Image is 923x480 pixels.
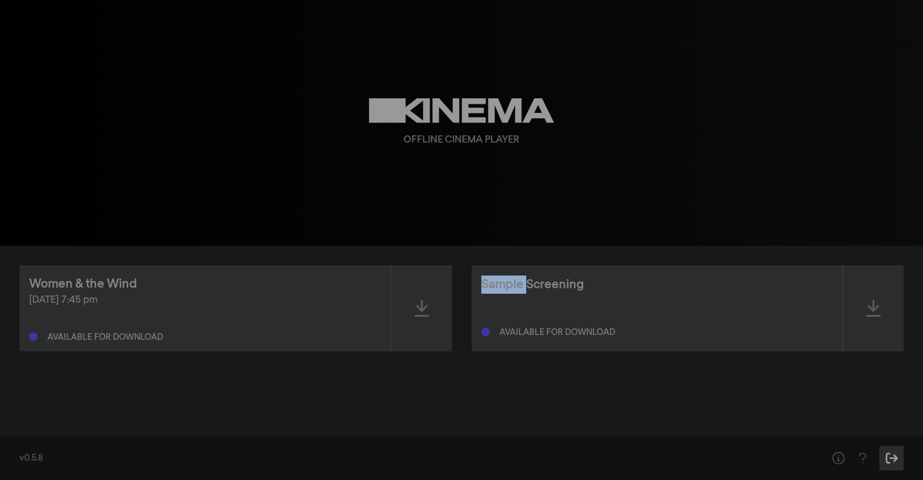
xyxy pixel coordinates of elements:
[826,446,850,470] button: Help
[850,446,874,470] button: Help
[481,275,584,294] div: Sample Screening
[29,293,381,308] div: [DATE] 7:45 pm
[29,275,137,293] div: Women & the Wind
[19,452,802,465] div: v0.5.8
[879,446,904,470] button: Sign Out
[499,328,615,337] div: Available for download
[47,333,163,342] div: Available for download
[404,133,519,147] div: Offline Cinema Player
